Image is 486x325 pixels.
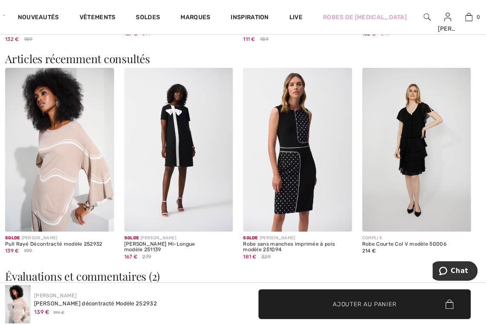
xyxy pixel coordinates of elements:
span: 0 [477,13,480,21]
a: Soldes [136,14,160,23]
div: [PERSON_NAME] [124,235,233,241]
div: [PERSON_NAME] [5,235,114,241]
span: 139 € [34,309,50,315]
img: Pull Rayé Décontracté modèle 252932 [5,68,114,231]
div: [PERSON_NAME] [437,24,457,33]
iframe: Ouvre un widget dans lequel vous pouvez chatter avec l’un de nos agents [432,261,477,282]
div: COMPLI K [362,235,471,241]
div: Robe sans manches imprimée à pois modèle 251094 [243,241,352,253]
div: [PERSON_NAME] décontracté Modèle 252932 [34,299,157,308]
span: 111 € [243,36,255,42]
span: 279 [142,253,151,261]
img: 1ère Avenue [3,7,4,24]
span: 167 € [124,254,138,260]
span: 214 € [362,248,376,254]
a: Se connecter [444,13,451,21]
img: Pull Ray&eacute; D&eacute;contract&eacute; mod&egrave;le 252932 [5,285,31,323]
button: Ajouter au panier [258,289,471,319]
span: Inspiration [231,14,269,23]
span: Solde [124,235,139,241]
img: recherche [423,12,431,22]
span: 189 [24,35,33,43]
span: Solde [243,235,258,241]
span: 132 € [5,36,19,42]
img: Robe sans manches imprimée à pois modèle 251094 [243,68,352,231]
img: Mon panier [465,12,472,22]
span: Solde [5,235,20,241]
span: 329 [261,253,271,261]
div: Pull Rayé Décontracté modèle 252932 [5,241,114,247]
a: Live [289,13,303,22]
div: Robe Courte Col V modèle 50006 [362,241,471,247]
span: 159 [260,35,269,43]
span: 199 [24,247,32,255]
div: [PERSON_NAME] Mi-Longue modèle 251139 [124,241,233,253]
span: 162 € [362,31,376,37]
a: 0 [459,12,479,22]
h3: Évaluations et commentaires (2) [5,271,481,282]
img: Robe Droite Mi-Longue modèle 251139 [124,68,233,231]
div: [PERSON_NAME] [243,235,352,241]
img: Bag.svg [445,299,453,309]
h3: Articles récemment consultés [5,53,481,64]
a: Nouveautés [18,14,59,23]
span: Ajouter au panier [333,299,396,308]
img: Mes infos [444,12,451,22]
span: 139 € [5,248,19,254]
span: 199 € [53,310,65,316]
a: Robes de [MEDICAL_DATA] [323,13,407,22]
span: 167 € [124,31,138,37]
span: 181 € [243,254,257,260]
a: Vêtements [80,14,116,23]
a: [PERSON_NAME] [34,293,77,299]
a: Marques [180,14,210,23]
img: Robe Courte Col V modèle 50006 [362,68,471,231]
